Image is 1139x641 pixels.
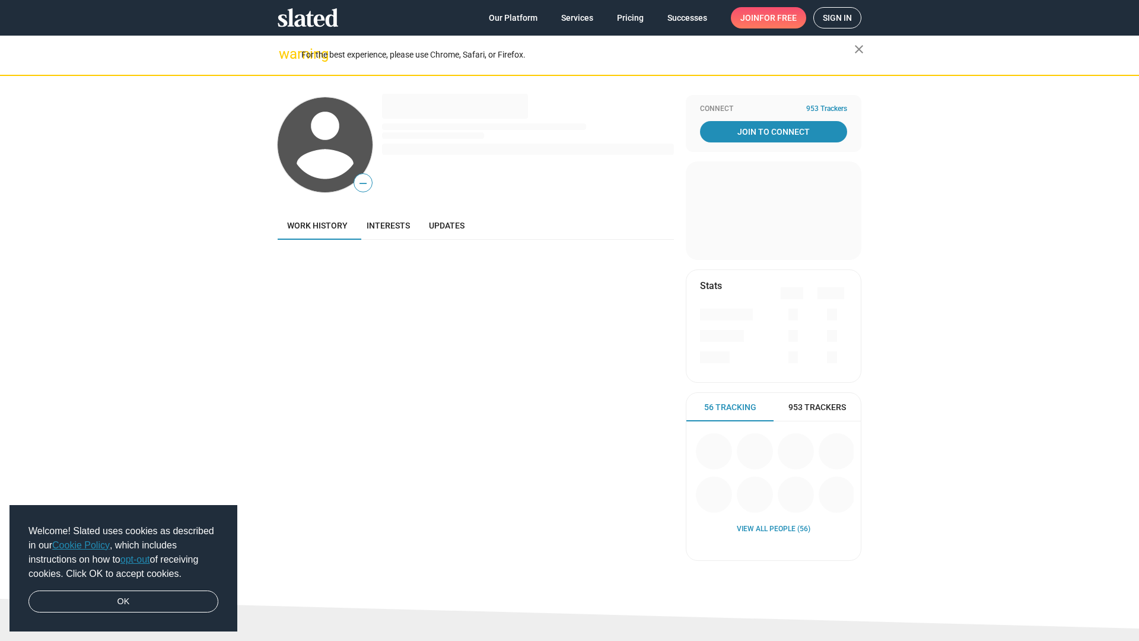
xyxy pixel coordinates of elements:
[354,176,372,191] span: —
[120,554,150,564] a: opt-out
[617,7,644,28] span: Pricing
[28,524,218,581] span: Welcome! Slated uses cookies as described in our , which includes instructions on how to of recei...
[700,121,847,142] a: Join To Connect
[737,525,810,534] a: View all People (56)
[759,7,797,28] span: for free
[561,7,593,28] span: Services
[429,221,464,230] span: Updates
[279,47,293,61] mat-icon: warning
[9,505,237,632] div: cookieconsent
[301,47,854,63] div: For the best experience, please use Chrome, Safari, or Firefox.
[700,280,722,292] mat-card-title: Stats
[479,7,547,28] a: Our Platform
[287,221,348,230] span: Work history
[367,221,410,230] span: Interests
[667,7,707,28] span: Successes
[607,7,653,28] a: Pricing
[658,7,717,28] a: Successes
[700,104,847,114] div: Connect
[704,402,756,413] span: 56 Tracking
[806,104,847,114] span: 953 Trackers
[419,211,474,240] a: Updates
[788,402,846,413] span: 953 Trackers
[740,7,797,28] span: Join
[52,540,110,550] a: Cookie Policy
[357,211,419,240] a: Interests
[552,7,603,28] a: Services
[823,8,852,28] span: Sign in
[489,7,537,28] span: Our Platform
[852,42,866,56] mat-icon: close
[28,591,218,613] a: dismiss cookie message
[278,211,357,240] a: Work history
[731,7,806,28] a: Joinfor free
[702,121,845,142] span: Join To Connect
[813,7,861,28] a: Sign in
